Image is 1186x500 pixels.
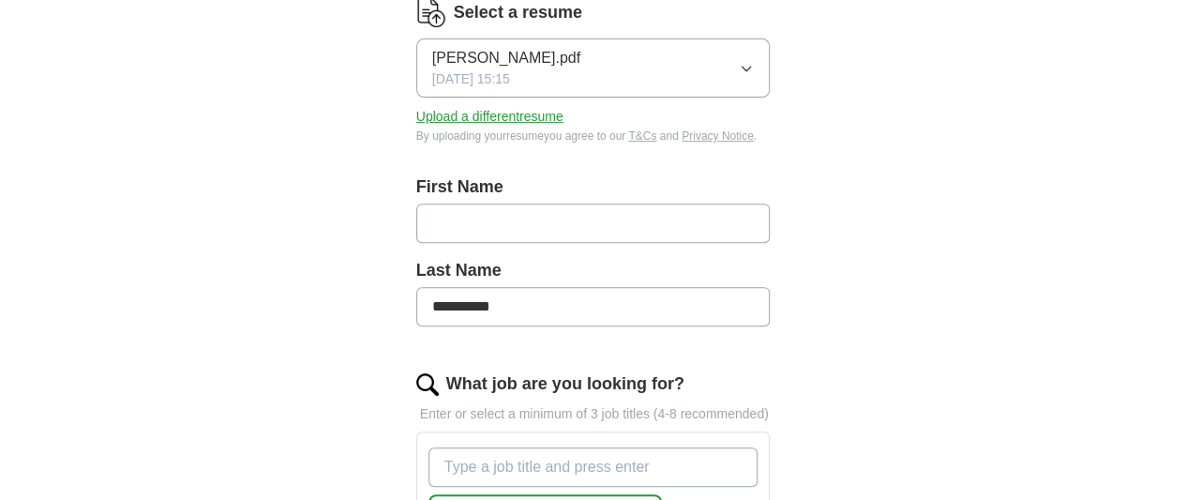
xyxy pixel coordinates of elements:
a: Privacy Notice [682,129,754,143]
p: Enter or select a minimum of 3 job titles (4-8 recommended) [416,404,771,424]
span: [PERSON_NAME].pdf [432,47,580,69]
span: [DATE] 15:15 [432,69,510,89]
div: By uploading your resume you agree to our and . [416,128,771,144]
button: Upload a differentresume [416,107,563,127]
img: search.png [416,373,439,396]
label: What job are you looking for? [446,371,684,397]
label: First Name [416,174,771,200]
input: Type a job title and press enter [428,447,758,487]
button: [PERSON_NAME].pdf[DATE] 15:15 [416,38,771,98]
a: T&Cs [628,129,656,143]
label: Last Name [416,258,771,283]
